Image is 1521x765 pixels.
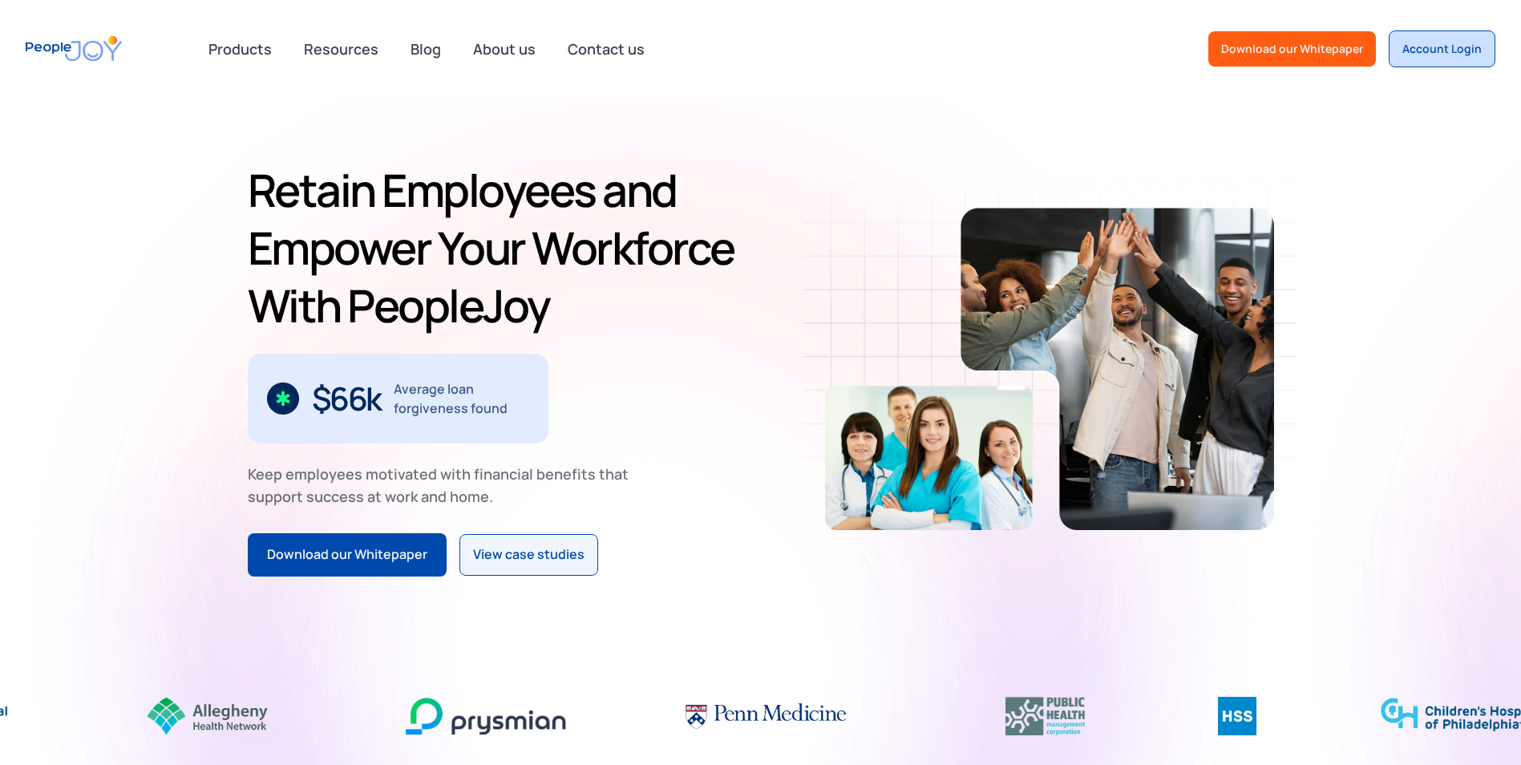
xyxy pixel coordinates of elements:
div: View case studies [473,544,585,565]
div: Download our Whitepaper [267,544,427,565]
div: $66k [312,386,381,411]
a: Contact us [558,31,654,67]
div: 2 / 3 [248,354,548,443]
a: home [26,26,122,71]
a: About us [463,31,545,67]
div: Download our Whitepaper [1221,41,1363,57]
h1: Retain Employees and Empower Your Workforce With PeopleJoy [248,161,754,334]
a: View case studies [459,534,598,576]
a: Blog [401,31,451,67]
div: Account Login [1402,41,1482,57]
img: Retain-Employees-PeopleJoy [825,386,1033,530]
div: Average loan forgiveness found [394,379,529,418]
div: Keep employees motivated with financial benefits that support success at work and home. [248,463,642,508]
img: Retain-Employees-PeopleJoy [961,208,1274,530]
a: Download our Whitepaper [1208,31,1376,67]
div: Products [199,33,281,65]
a: Account Login [1389,30,1495,67]
a: Download our Whitepaper [248,533,447,577]
a: Resources [294,31,388,67]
